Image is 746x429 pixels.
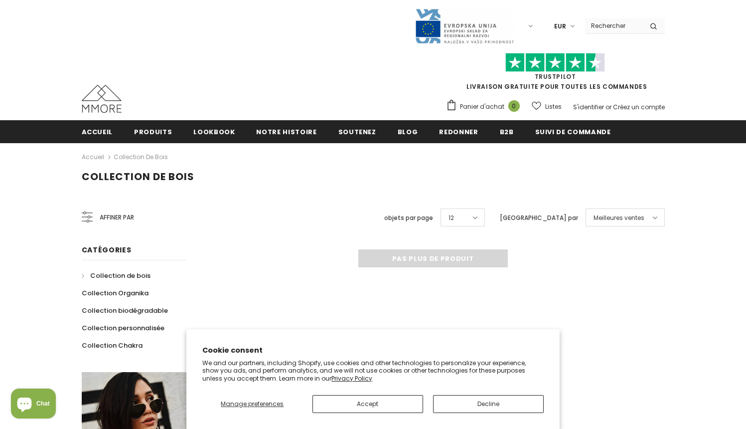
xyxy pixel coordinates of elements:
p: We and our partners, including Shopify, use cookies and other technologies to personalize your ex... [202,359,544,383]
a: Créez un compte [613,103,665,111]
span: or [605,103,611,111]
a: Accueil [82,151,104,163]
span: Meilleures ventes [594,213,644,223]
a: soutenez [338,120,376,143]
span: Lookbook [193,127,235,137]
a: Listes [532,98,562,115]
a: Collection Organika [82,284,149,302]
span: Manage preferences [221,400,284,408]
a: Accueil [82,120,113,143]
label: [GEOGRAPHIC_DATA] par [500,213,578,223]
a: Javni Razpis [415,21,514,30]
span: Collection de bois [82,170,194,184]
span: Affiner par [100,212,134,223]
a: Redonner [439,120,478,143]
span: Collection personnalisée [82,323,164,333]
img: Faites confiance aux étoiles pilotes [505,53,605,72]
a: Privacy Policy [331,374,372,383]
a: Blog [398,120,418,143]
a: Panier d'achat 0 [446,99,525,114]
a: Collection Chakra [82,337,143,354]
span: LIVRAISON GRATUITE POUR TOUTES LES COMMANDES [446,57,665,91]
span: EUR [554,21,566,31]
a: Notre histoire [256,120,316,143]
input: Search Site [585,18,642,33]
a: Produits [134,120,172,143]
span: Produits [134,127,172,137]
span: Redonner [439,127,478,137]
span: Blog [398,127,418,137]
span: B2B [500,127,514,137]
inbox-online-store-chat: Shopify online store chat [8,389,59,421]
span: Listes [545,102,562,112]
a: Lookbook [193,120,235,143]
button: Decline [433,395,544,413]
span: Panier d'achat [460,102,504,112]
a: S'identifier [573,103,604,111]
span: Catégories [82,245,132,255]
a: Suivi de commande [535,120,611,143]
a: Collection de bois [114,153,168,161]
span: 0 [508,100,520,112]
button: Manage preferences [202,395,302,413]
span: Collection biodégradable [82,306,168,315]
a: Collection biodégradable [82,302,168,319]
label: objets par page [384,213,433,223]
span: 12 [448,213,454,223]
span: soutenez [338,127,376,137]
span: Notre histoire [256,127,316,137]
img: Cas MMORE [82,85,122,113]
span: Collection Chakra [82,341,143,350]
img: Javni Razpis [415,8,514,44]
span: Collection Organika [82,288,149,298]
span: Accueil [82,127,113,137]
a: Collection de bois [82,267,150,284]
span: Collection de bois [90,271,150,280]
span: Suivi de commande [535,127,611,137]
button: Accept [312,395,423,413]
a: Collection personnalisée [82,319,164,337]
a: B2B [500,120,514,143]
a: TrustPilot [535,72,576,81]
h2: Cookie consent [202,345,544,356]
